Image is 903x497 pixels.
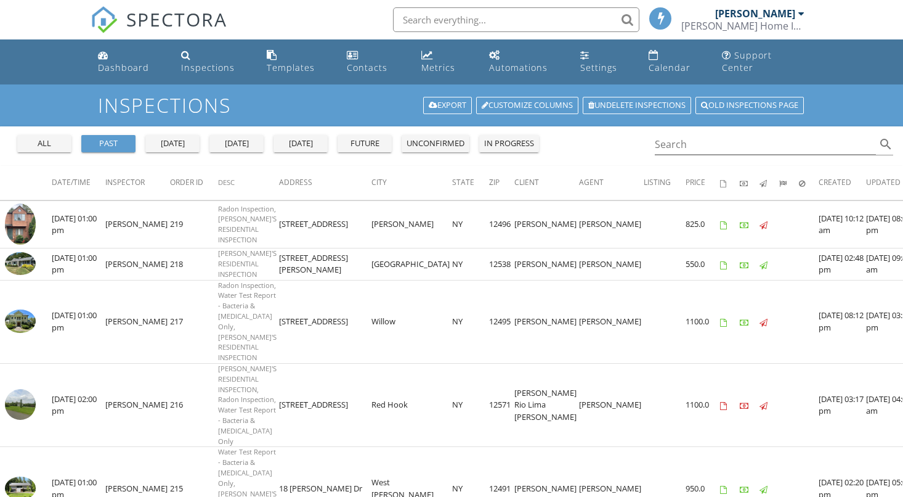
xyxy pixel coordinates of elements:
[681,20,804,32] div: Thomsen Home Inspections
[740,166,759,200] th: Paid: Not sorted.
[514,177,539,187] span: Client
[17,135,71,152] button: all
[452,166,489,200] th: State: Not sorted.
[150,138,195,150] div: [DATE]
[644,44,708,80] a: Calendar
[819,248,866,280] td: [DATE] 02:48 pm
[342,138,387,150] div: future
[52,280,105,363] td: [DATE] 01:00 pm
[452,280,489,363] td: NY
[273,135,328,152] button: [DATE]
[686,166,720,200] th: Price: Not sorted.
[686,248,720,280] td: 550.0
[579,363,644,446] td: [PERSON_NAME]
[371,166,452,200] th: City: Not sorted.
[407,138,464,150] div: unconfirmed
[644,177,671,187] span: Listing
[489,280,514,363] td: 12495
[105,177,145,187] span: Inspector
[514,363,579,446] td: [PERSON_NAME] Rio Lima [PERSON_NAME]
[489,62,548,73] div: Automations
[452,363,489,446] td: NY
[371,177,387,187] span: City
[342,44,407,80] a: Contacts
[209,135,264,152] button: [DATE]
[218,178,235,187] span: Desc
[514,201,579,248] td: [PERSON_NAME]
[655,134,876,155] input: Search
[644,166,686,200] th: Listing: Not sorted.
[649,62,690,73] div: Calendar
[52,166,105,200] th: Date/Time: Not sorted.
[819,177,851,187] span: Created
[267,62,315,73] div: Templates
[279,280,371,363] td: [STREET_ADDRESS]
[489,201,514,248] td: 12496
[799,166,819,200] th: Canceled: Not sorted.
[338,135,392,152] button: future
[402,135,469,152] button: unconfirmed
[878,137,893,152] i: search
[22,138,67,150] div: all
[722,49,772,73] div: Support Center
[452,201,489,248] td: NY
[579,201,644,248] td: [PERSON_NAME]
[218,248,277,279] span: [PERSON_NAME]'S RESIDENTIAL INSPECTION
[695,97,804,114] a: Old inspections page
[105,363,170,446] td: [PERSON_NAME]
[105,201,170,248] td: [PERSON_NAME]
[91,6,118,33] img: The Best Home Inspection Software - Spectora
[779,166,799,200] th: Submitted: Not sorted.
[93,44,166,80] a: Dashboard
[279,248,371,280] td: [STREET_ADDRESS][PERSON_NAME]
[262,44,333,80] a: Templates
[278,138,323,150] div: [DATE]
[759,166,779,200] th: Published: Not sorted.
[479,135,539,152] button: in progress
[126,6,227,32] span: SPECTORA
[52,201,105,248] td: [DATE] 01:00 pm
[105,166,170,200] th: Inspector: Not sorted.
[170,248,218,280] td: 218
[5,310,36,333] img: 9242249%2Fcover_photos%2FSV12xfED7POoRprf9w3P%2Fsmall.jpeg
[279,201,371,248] td: [STREET_ADDRESS]
[218,364,277,446] span: [PERSON_NAME]'S RESIDENTIAL INSPECTION, Radon Inspection, Water Test Report - Bacteria & [MEDICAL...
[371,280,452,363] td: Willow
[170,280,218,363] td: 217
[347,62,387,73] div: Contacts
[489,363,514,446] td: 12571
[81,135,136,152] button: past
[579,280,644,363] td: [PERSON_NAME]
[416,44,474,80] a: Metrics
[218,166,279,200] th: Desc: Not sorted.
[819,166,866,200] th: Created: Not sorted.
[170,363,218,446] td: 216
[371,201,452,248] td: [PERSON_NAME]
[279,363,371,446] td: [STREET_ADDRESS]
[717,44,810,80] a: Support Center
[819,363,866,446] td: [DATE] 03:17 pm
[145,135,200,152] button: [DATE]
[476,97,578,114] a: Customize Columns
[181,62,235,73] div: Inspections
[489,248,514,280] td: 12538
[279,166,371,200] th: Address: Not sorted.
[170,177,203,187] span: Order ID
[170,201,218,248] td: 219
[686,201,720,248] td: 825.0
[279,177,312,187] span: Address
[489,177,500,187] span: Zip
[98,94,804,116] h1: Inspections
[819,201,866,248] td: [DATE] 10:12 am
[514,248,579,280] td: [PERSON_NAME]
[5,389,36,420] img: streetview
[484,138,534,150] div: in progress
[715,7,795,20] div: [PERSON_NAME]
[86,138,131,150] div: past
[218,281,277,363] span: Radon Inspection, Water Test Report - Bacteria & [MEDICAL_DATA] Only, [PERSON_NAME]'S RESIDENTIAL...
[452,248,489,280] td: NY
[514,280,579,363] td: [PERSON_NAME]
[91,17,227,43] a: SPECTORA
[580,62,617,73] div: Settings
[686,177,705,187] span: Price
